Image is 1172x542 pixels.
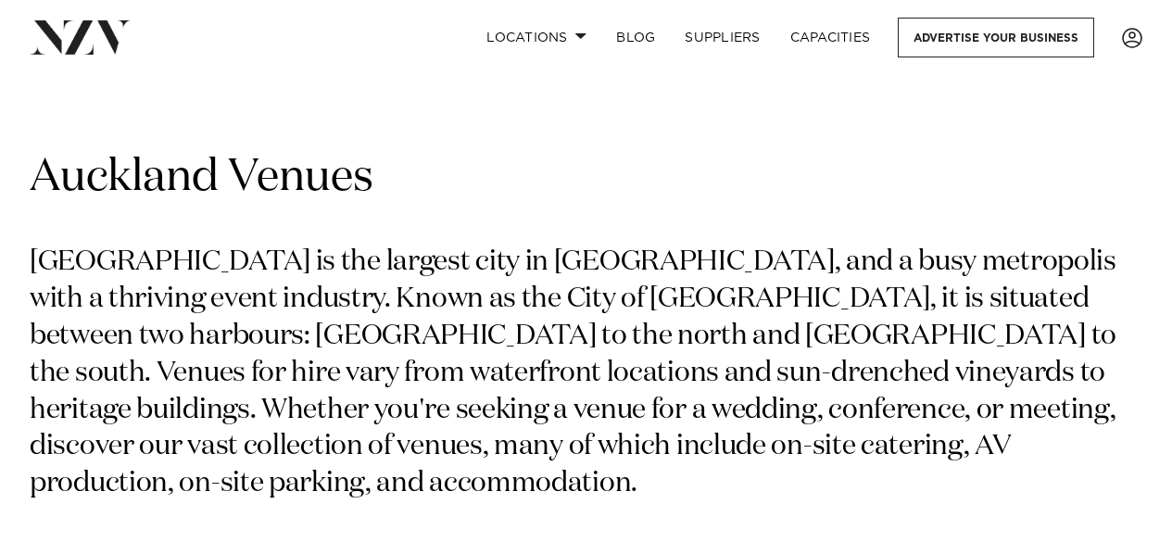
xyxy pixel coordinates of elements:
[30,149,1142,208] h1: Auckland Venues
[775,18,886,57] a: Capacities
[898,18,1094,57] a: Advertise your business
[30,245,1142,503] p: [GEOGRAPHIC_DATA] is the largest city in [GEOGRAPHIC_DATA], and a busy metropolis with a thriving...
[472,18,601,57] a: Locations
[670,18,775,57] a: SUPPLIERS
[601,18,670,57] a: BLOG
[30,20,131,54] img: nzv-logo.png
